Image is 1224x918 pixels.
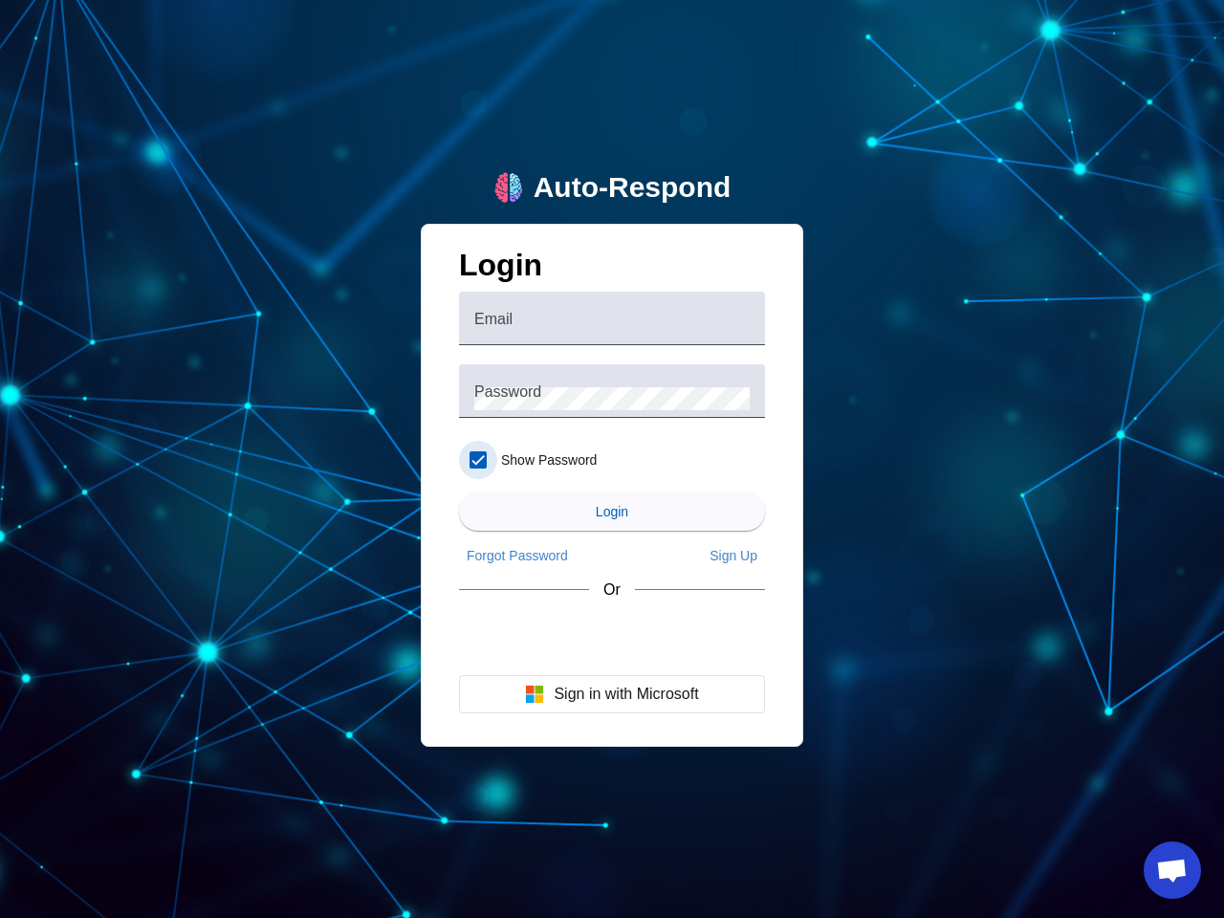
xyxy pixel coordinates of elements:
a: Open chat [1144,841,1201,899]
label: Show Password [497,450,597,470]
span: Login [596,504,628,519]
span: Or [603,581,621,599]
button: Login [459,492,765,531]
div: Auto-Respond [534,171,732,205]
img: logo [493,172,524,203]
span: Sign Up [710,548,757,563]
mat-label: Password [474,383,541,400]
img: Microsoft logo [525,685,544,704]
button: Sign in with Microsoft [459,675,765,713]
h1: Login [459,248,765,293]
mat-label: Email [474,311,513,327]
iframe: Sign in with Google Button [449,616,775,658]
span: Forgot Password [467,548,568,563]
a: logoAuto-Respond [493,171,732,205]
